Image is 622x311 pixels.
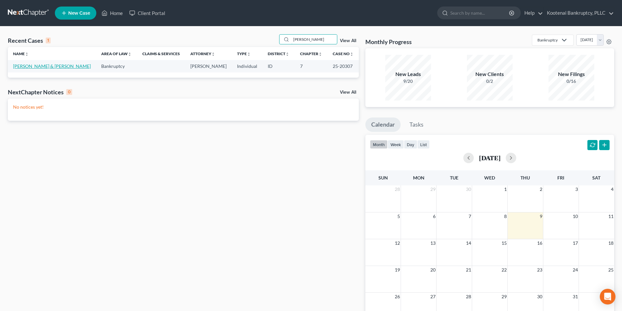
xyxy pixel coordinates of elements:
[126,7,168,19] a: Client Portal
[333,51,354,56] a: Case Nounfold_more
[450,175,458,180] span: Tue
[340,90,356,95] a: View All
[397,212,401,220] span: 5
[465,239,472,247] span: 14
[370,140,388,149] button: month
[521,7,543,19] a: Help
[467,70,513,78] div: New Clients
[549,70,594,78] div: New Filings
[385,78,431,85] div: 9/20
[394,293,401,301] span: 26
[388,140,404,149] button: week
[300,51,322,56] a: Chapterunfold_more
[465,185,472,193] span: 30
[98,7,126,19] a: Home
[68,11,90,16] span: New Case
[465,266,472,274] span: 21
[394,185,401,193] span: 28
[468,212,472,220] span: 7
[350,52,354,56] i: unfold_more
[8,88,72,96] div: NextChapter Notices
[237,51,251,56] a: Typeunfold_more
[503,185,507,193] span: 1
[610,185,614,193] span: 4
[465,293,472,301] span: 28
[327,60,359,72] td: 25-20307
[211,52,215,56] i: unfold_more
[378,175,388,180] span: Sun
[394,266,401,274] span: 19
[501,293,507,301] span: 29
[247,52,251,56] i: unfold_more
[592,175,600,180] span: Sat
[137,47,185,60] th: Claims & Services
[536,266,543,274] span: 23
[8,37,51,44] div: Recent Cases
[544,7,614,19] a: Kootenai Bankruptcy, PLLC
[101,51,132,56] a: Area of Lawunfold_more
[484,175,495,180] span: Wed
[536,239,543,247] span: 16
[13,104,354,110] p: No notices yet!
[432,212,436,220] span: 6
[520,175,530,180] span: Thu
[430,293,436,301] span: 27
[232,60,263,72] td: Individual
[417,140,430,149] button: list
[575,185,579,193] span: 3
[185,60,232,72] td: [PERSON_NAME]
[479,154,501,161] h2: [DATE]
[404,140,417,149] button: day
[572,293,579,301] span: 31
[413,175,424,180] span: Mon
[539,212,543,220] span: 9
[285,52,289,56] i: unfold_more
[600,289,615,304] div: Open Intercom Messenger
[340,39,356,43] a: View All
[365,117,401,132] a: Calendar
[503,212,507,220] span: 8
[46,38,51,43] div: 1
[537,37,558,43] div: Bankruptcy
[572,239,579,247] span: 17
[268,51,289,56] a: Districtunfold_more
[467,78,513,85] div: 0/2
[385,70,431,78] div: New Leads
[608,266,614,274] span: 25
[295,60,327,72] td: 7
[96,60,137,72] td: Bankruptcy
[572,212,579,220] span: 10
[66,89,72,95] div: 0
[13,51,29,56] a: Nameunfold_more
[404,117,429,132] a: Tasks
[450,7,510,19] input: Search by name...
[13,63,91,69] a: [PERSON_NAME] & [PERSON_NAME]
[365,38,412,46] h3: Monthly Progress
[430,185,436,193] span: 29
[557,175,564,180] span: Fri
[318,52,322,56] i: unfold_more
[291,35,337,44] input: Search by name...
[190,51,215,56] a: Attorneyunfold_more
[549,78,594,85] div: 0/16
[501,239,507,247] span: 15
[608,212,614,220] span: 11
[536,293,543,301] span: 30
[25,52,29,56] i: unfold_more
[430,266,436,274] span: 20
[263,60,295,72] td: ID
[394,239,401,247] span: 12
[128,52,132,56] i: unfold_more
[572,266,579,274] span: 24
[539,185,543,193] span: 2
[430,239,436,247] span: 13
[501,266,507,274] span: 22
[608,239,614,247] span: 18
